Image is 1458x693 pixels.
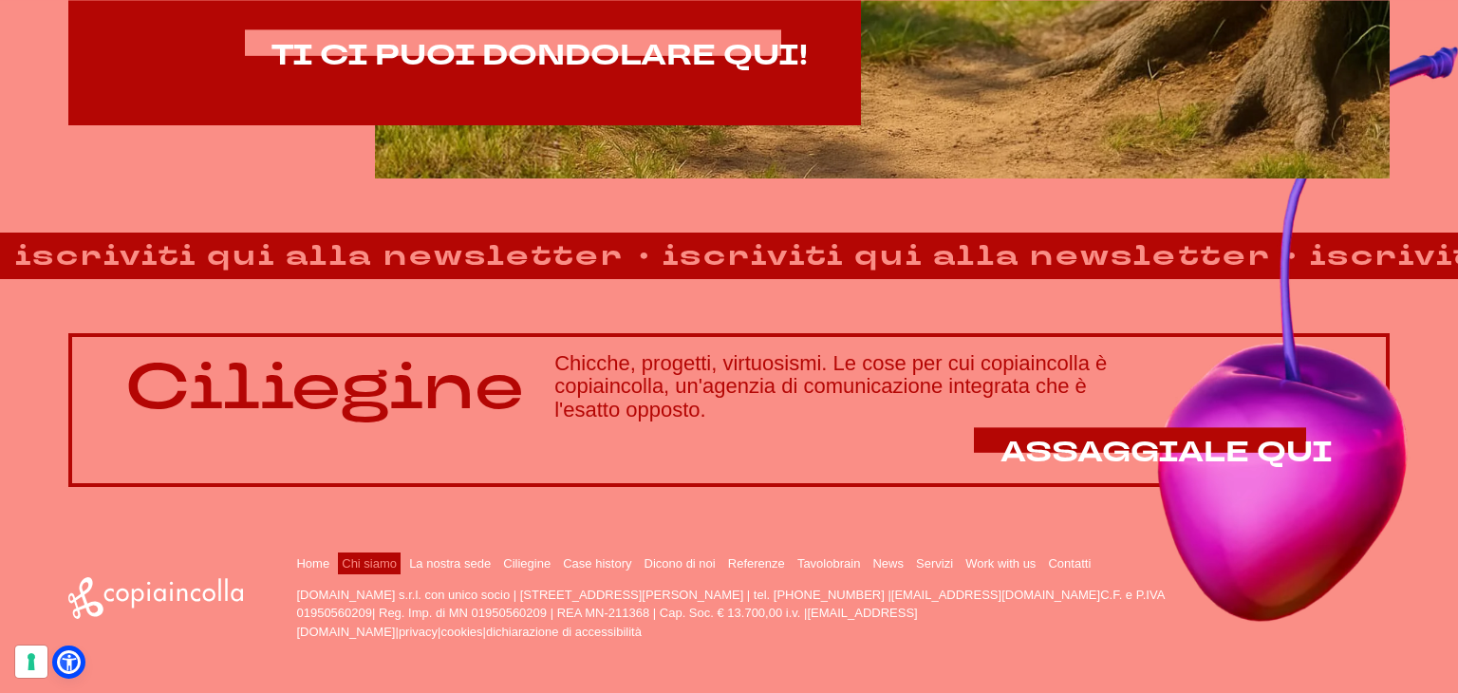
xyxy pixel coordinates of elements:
a: TI CI PUOI DONDOLARE QUI! [271,40,808,71]
a: cookies [440,625,482,639]
a: Tavolobrain [797,556,861,571]
a: dichiarazione di accessibilità [486,625,642,639]
a: Case history [563,556,631,571]
a: ASSAGGIALE QUI [1000,437,1333,468]
a: News [872,556,904,571]
span: ASSAGGIALE QUI [1000,433,1333,472]
span: TI CI PUOI DONDOLARE QUI! [271,36,808,75]
strong: iscriviti qui alla newsletter [119,234,758,277]
a: privacy [399,625,438,639]
a: Contatti [1048,556,1091,571]
p: [DOMAIN_NAME] s.r.l. con unico socio | [STREET_ADDRESS][PERSON_NAME] | tel. [PHONE_NUMBER] | C.F.... [296,586,1171,642]
a: Chi siamo [342,556,397,571]
strong: iscriviti qui alla newsletter [766,234,1406,277]
a: Servizi [916,556,953,571]
p: Ciliegine [125,352,524,422]
a: Open Accessibility Menu [57,650,81,674]
a: Ciliegine [503,556,551,571]
a: Dicono di noi [645,556,716,571]
a: Work with us [965,556,1036,571]
a: [EMAIL_ADDRESS][DOMAIN_NAME] [891,588,1100,602]
h3: Chicche, progetti, virtuosismi. Le cose per cui copiaincolla è copiaincolla, un'agenzia di comuni... [554,352,1333,421]
button: Le tue preferenze relative al consenso per le tecnologie di tracciamento [15,646,47,678]
a: Home [296,556,329,571]
a: Referenze [728,556,785,571]
a: [EMAIL_ADDRESS][DOMAIN_NAME] [296,606,917,639]
a: La nostra sede [409,556,491,571]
